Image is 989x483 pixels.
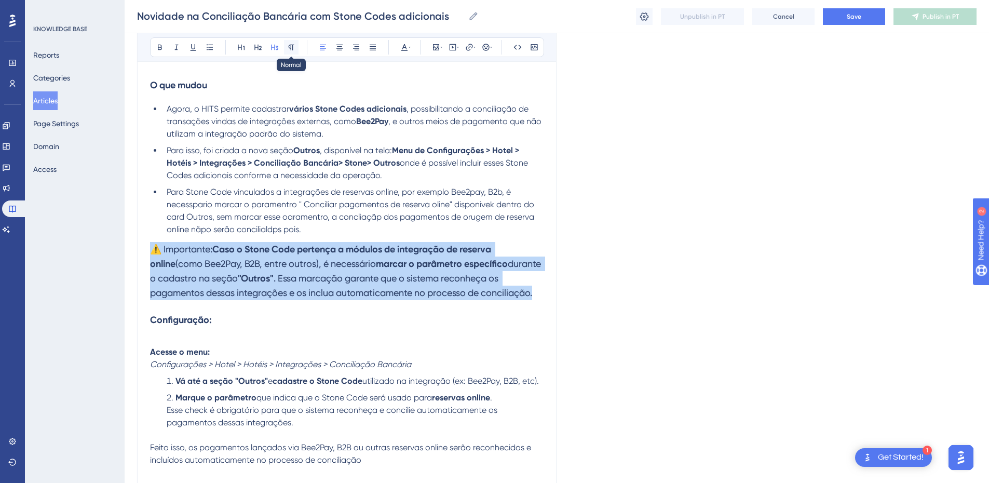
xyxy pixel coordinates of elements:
strong: "Outros" [238,273,274,284]
strong: cadastre o Stone Code [273,376,362,386]
span: Publish in PT [923,12,959,21]
iframe: UserGuiding AI Assistant Launcher [945,442,977,473]
span: (como Bee2Pay, B2B, entre outros), é necessário [175,258,376,269]
span: utilizado na integração (ex: Bee2Pay, B2B, etc). [362,376,539,386]
button: Publish in PT [893,8,977,25]
strong: Vá até a seção "Outros" [175,376,268,386]
strong: Acesse o menu: [150,347,210,357]
button: Access [33,160,57,179]
strong: vários Stone Codes adicionais [289,104,407,114]
button: Reports [33,46,59,64]
div: KNOWLEDGE BASE [33,25,87,33]
div: 1 [923,446,932,455]
button: Articles [33,91,58,110]
strong: Marque o parâmetro [175,393,256,403]
strong: Bee2Pay [356,116,388,126]
span: que indica que o Stone Code será usado para [256,393,432,403]
span: Agora, o HITS permite cadastrar [167,104,289,114]
span: Feito isso, os pagamentos lançados via Bee2Pay, B2B ou outras reservas online serão reconhecidos ... [150,442,533,465]
strong: O que mudou [150,79,207,91]
span: Save [847,12,861,21]
strong: Configuração: [150,314,212,326]
div: Get Started! [878,452,924,463]
button: Categories [33,69,70,87]
span: Cancel [773,12,794,21]
button: Save [823,8,885,25]
span: e [268,376,273,386]
span: . [490,393,492,403]
input: Article Name [137,9,464,23]
strong: marcar o parâmetro específico [376,258,508,270]
button: Page Settings [33,114,79,133]
button: Unpublish in PT [661,8,744,25]
div: 2 [72,5,75,14]
span: ⚠️ Importante: [150,244,212,254]
span: Need Help? [24,3,65,15]
span: . Essa marcação garante que o sistema reconheça os pagamentos dessas integrações e os inclua auto... [150,273,532,298]
button: Domain [33,137,59,156]
button: Cancel [752,8,815,25]
em: Configurações > Hotel > Hotéis > Integrações > Conciliação Bancária [150,359,411,369]
strong: Caso o Stone Code pertença a módulos de integração de reserva online [150,244,493,270]
div: Open Get Started! checklist, remaining modules: 1 [855,448,932,467]
img: launcher-image-alternative-text [861,451,874,464]
span: Para isso, foi criada a nova seção [167,145,293,155]
strong: reservas online [432,393,490,403]
span: Unpublish in PT [680,12,725,21]
span: , disponível na tela: [320,145,392,155]
span: Esse check é obrigatório para que o sistema reconheça e concilie automaticamente os pagamentos de... [167,405,499,427]
strong: Outros [293,145,320,155]
span: Para Stone Code vinculados a integrações de reservas online, por exemplo Bee2pay, B2b, é necesspa... [167,187,536,234]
